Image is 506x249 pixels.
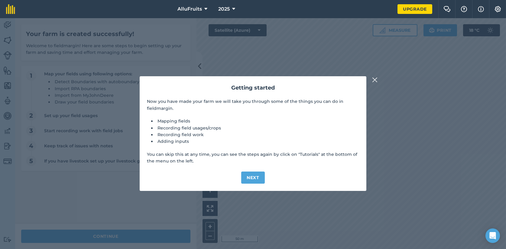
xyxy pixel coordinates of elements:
h2: Getting started [147,84,359,92]
p: You can skip this at any time, you can see the steps again by click on "Tutorials" at the bottom ... [147,151,359,165]
img: svg+xml;base64,PHN2ZyB4bWxucz0iaHR0cDovL3d3dy53My5vcmcvMjAwMC9zdmciIHdpZHRoPSIyMiIgaGVpZ2h0PSIzMC... [372,76,378,84]
img: fieldmargin Logo [6,4,15,14]
li: Recording field work [156,131,359,138]
img: svg+xml;base64,PHN2ZyB4bWxucz0iaHR0cDovL3d3dy53My5vcmcvMjAwMC9zdmciIHdpZHRoPSIxNyIgaGVpZ2h0PSIxNy... [478,5,484,13]
li: Mapping fields [156,118,359,124]
p: Now you have made your farm we will take you through some of the things you can do in fieldmargin. [147,98,359,112]
a: Upgrade [397,4,432,14]
div: Open Intercom Messenger [485,228,500,243]
button: Next [241,172,265,184]
li: Recording field usages/crops [156,125,359,131]
img: A question mark icon [460,6,468,12]
li: Adding inputs [156,138,359,145]
span: AlluFruits [177,5,202,13]
img: Two speech bubbles overlapping with the left bubble in the forefront [443,6,451,12]
span: 2025 [218,5,230,13]
img: A cog icon [494,6,501,12]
